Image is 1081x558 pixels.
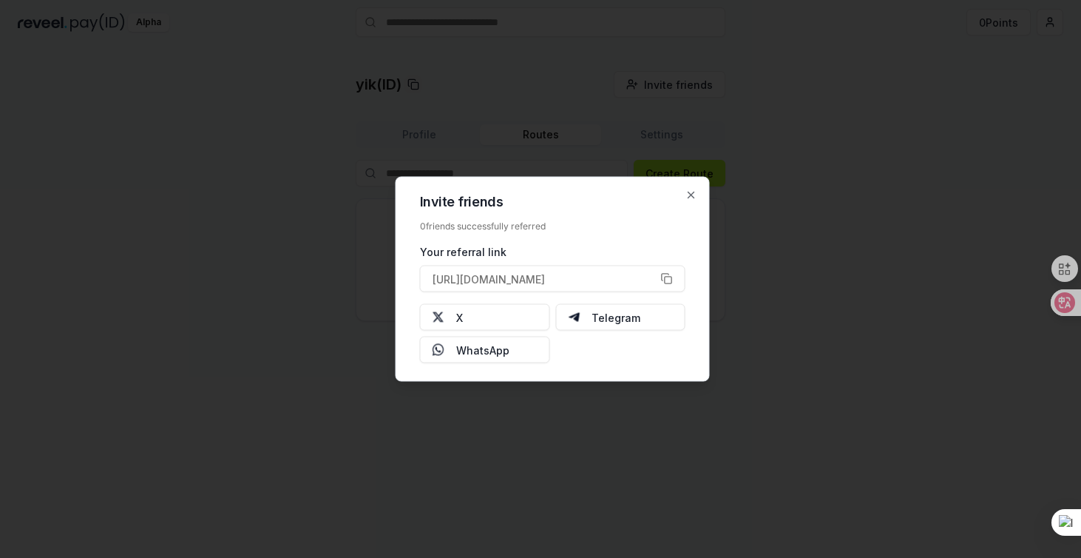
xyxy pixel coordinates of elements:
img: Whatsapp [433,344,444,356]
div: Your referral link [420,244,685,260]
img: Telegram [568,312,580,323]
button: [URL][DOMAIN_NAME] [420,266,685,292]
span: [URL][DOMAIN_NAME] [433,271,545,286]
button: X [420,304,550,331]
h2: Invite friends [420,195,685,209]
button: Telegram [555,304,685,331]
button: WhatsApp [420,337,550,363]
div: 0 friends successfully referred [420,221,685,232]
img: X [433,312,444,323]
